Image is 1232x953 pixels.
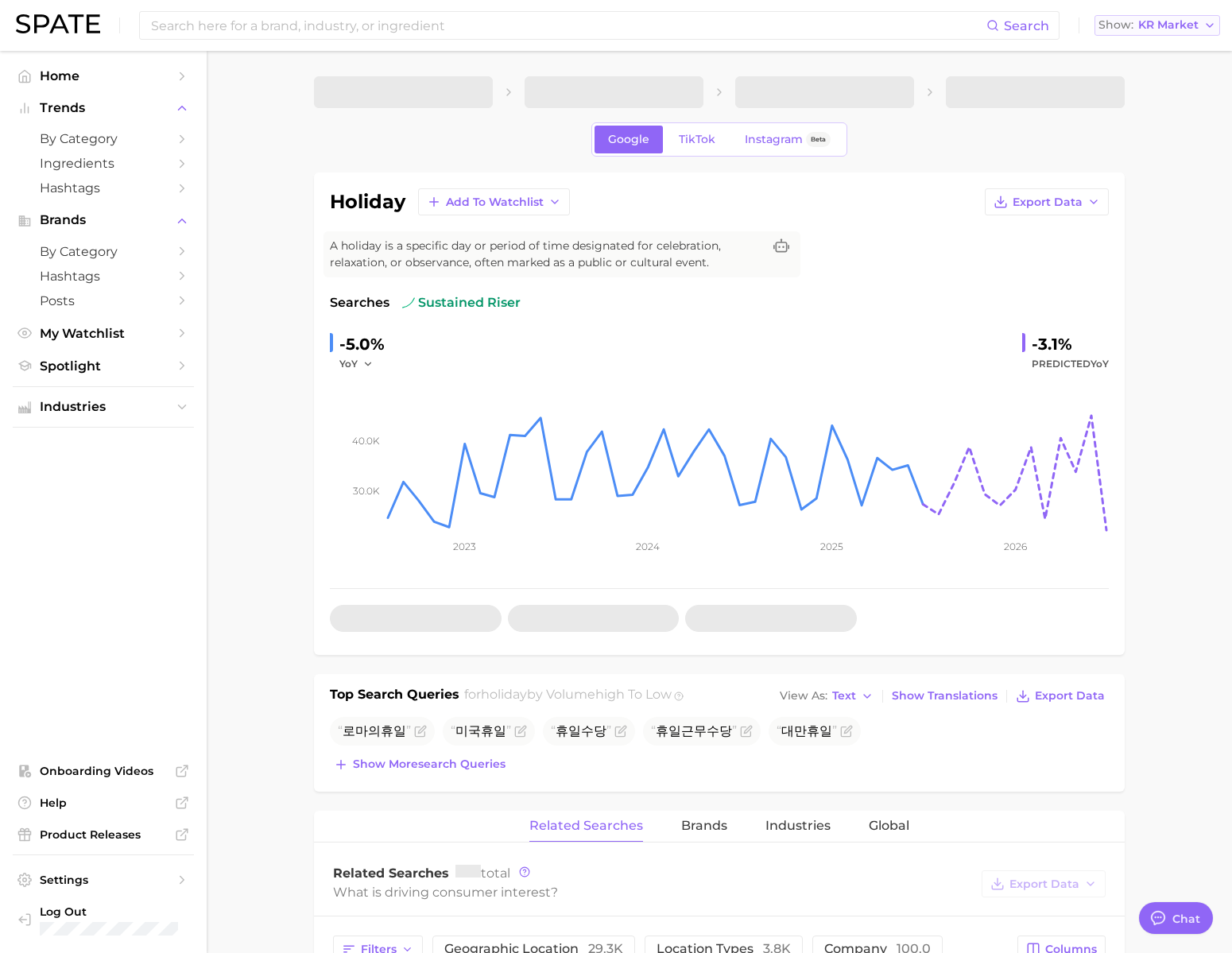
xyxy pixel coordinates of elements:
span: KR Market [1138,21,1199,29]
span: Log Out [40,905,181,919]
tspan: 2025 [820,540,843,552]
span: YoY [1091,358,1109,370]
span: by Category [40,131,167,146]
span: Brands [681,819,727,833]
a: by Category [13,239,194,264]
a: TikTok [665,126,729,153]
button: Add to Watchlist [418,188,570,215]
a: Product Releases [13,823,194,846]
a: InstagramBeta [731,126,844,153]
a: Hashtags [13,264,194,289]
div: What is driving consumer interest? [333,881,974,903]
span: high to low [595,687,672,702]
span: 미국휴일 [451,723,511,738]
span: holiday [481,687,527,702]
input: Search here for a brand, industry, or ingredient [149,12,986,39]
div: -5.0% [339,331,385,357]
a: Posts [13,289,194,313]
span: Related Searches [333,866,449,881]
span: Industries [40,400,167,414]
span: sustained riser [402,293,521,312]
span: 로마의휴일 [338,723,411,738]
img: sustained riser [402,296,415,309]
span: Export Data [1013,196,1083,209]
span: Show Translations [892,689,998,703]
span: total [455,866,510,881]
a: Onboarding Videos [13,759,194,783]
span: Settings [40,873,167,887]
span: Related Searches [529,819,643,833]
span: Google [608,133,649,146]
tspan: 2024 [636,540,660,552]
span: Home [40,68,167,83]
span: Searches [330,293,389,312]
span: Industries [765,819,831,833]
tspan: 2026 [1004,540,1027,552]
h1: Top Search Queries [330,685,459,707]
tspan: 40.0k [352,435,380,447]
button: Export Data [982,870,1106,897]
a: Log out. Currently logged in with e-mail doyeon@spate.nyc. [13,900,194,940]
a: Google [595,126,663,153]
img: SPATE [16,14,100,33]
span: TikTok [679,133,715,146]
a: Spotlight [13,354,194,378]
button: Show moresearch queries [330,753,509,776]
span: Show more search queries [353,757,506,771]
button: Flag as miscategorized or irrelevant [740,725,753,738]
span: Spotlight [40,358,167,374]
span: Hashtags [40,180,167,196]
h1: holiday [330,192,405,211]
button: ShowKR Market [1094,15,1220,36]
span: Product Releases [40,827,167,842]
span: Trends [40,101,167,115]
span: Global [869,819,909,833]
a: Settings [13,868,194,892]
span: Onboarding Videos [40,764,167,778]
span: My Watchlist [40,326,167,341]
span: Help [40,796,167,810]
a: Hashtags [13,176,194,200]
span: Instagram [745,133,803,146]
a: Help [13,791,194,815]
span: Search [1004,18,1049,33]
button: Export Data [985,188,1109,215]
button: Export Data [1012,685,1109,707]
tspan: 30.0k [353,485,380,497]
button: Flag as miscategorized or irrelevant [614,725,627,738]
span: by Category [40,244,167,259]
a: Ingredients [13,151,194,176]
span: Brands [40,213,167,227]
span: Ingredients [40,156,167,171]
span: 대만휴일 [777,723,837,738]
span: Show [1098,21,1133,29]
a: My Watchlist [13,321,194,346]
span: A holiday is a specific day or period of time designated for celebration, relaxation, or observan... [330,238,762,271]
span: Text [832,692,856,700]
button: Trends [13,96,194,120]
button: Industries [13,395,194,419]
tspan: 2023 [453,540,476,552]
span: Hashtags [40,269,167,284]
button: Show Translations [888,685,1001,707]
span: View As [780,692,827,700]
button: YoY [339,354,374,374]
span: Beta [811,133,826,146]
button: Flag as miscategorized or irrelevant [514,725,527,738]
button: Flag as miscategorized or irrelevant [414,725,427,738]
div: -3.1% [1032,331,1109,357]
span: YoY [339,357,358,370]
span: Export Data [1035,689,1105,703]
span: Export Data [1009,877,1079,891]
button: View AsText [776,686,878,707]
span: 휴일근무수당 [651,723,737,738]
button: Brands [13,208,194,232]
button: Flag as miscategorized or irrelevant [840,725,853,738]
span: Predicted [1032,354,1109,374]
span: Posts [40,293,167,308]
a: Home [13,64,194,88]
a: by Category [13,126,194,151]
h2: for by Volume [464,685,672,707]
span: 휴일수당 [551,723,611,738]
span: Add to Watchlist [446,196,544,209]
